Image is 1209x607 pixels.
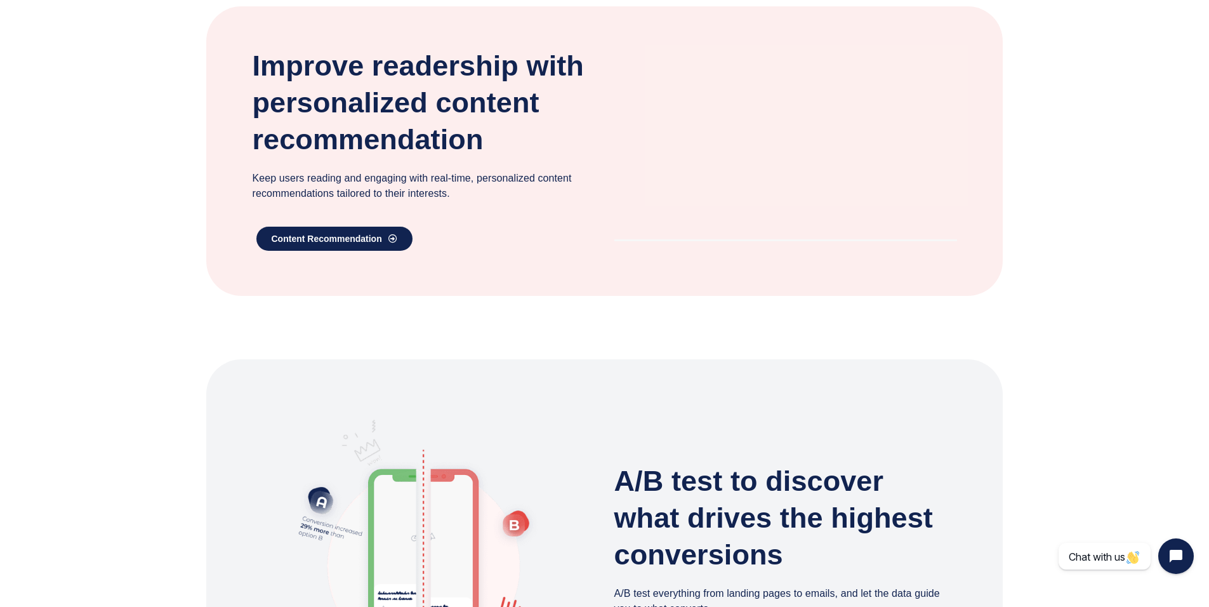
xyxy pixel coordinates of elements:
p: Keep users reading and engaging with real-time, personalized content recommendations tailored to ... [253,171,595,201]
h3: A/B test to discover what drives the highest conversions [614,463,957,573]
span: content recommendation [272,234,382,243]
h3: Improve readership with personalized content recommendation [253,48,595,158]
a: content recommendation [256,227,413,251]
